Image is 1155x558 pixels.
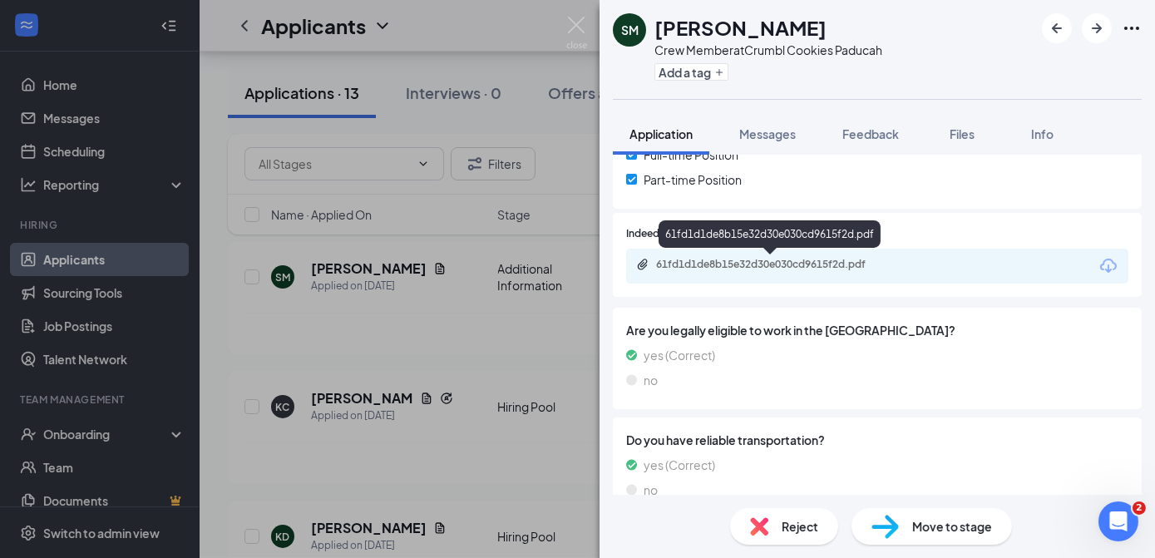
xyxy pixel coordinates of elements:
span: Reject [782,517,818,536]
div: 61fd1d1de8b15e32d30e030cd9615f2d.pdf [656,258,889,271]
div: 61fd1d1de8b15e32d30e030cd9615f2d.pdf [659,220,881,248]
svg: Download [1098,256,1118,276]
span: Are you legally eligible to work in the [GEOGRAPHIC_DATA]? [626,321,1128,339]
span: no [644,371,658,389]
svg: Ellipses [1122,18,1142,38]
button: ArrowLeftNew [1042,13,1072,43]
svg: ArrowLeftNew [1047,18,1067,38]
span: no [644,481,658,499]
span: Do you have reliable transportation? [626,431,1128,449]
svg: Paperclip [636,258,649,271]
iframe: Intercom live chat [1098,501,1138,541]
span: Full-time Position [644,146,738,164]
span: Feedback [842,126,899,141]
a: Paperclip61fd1d1de8b15e32d30e030cd9615f2d.pdf [636,258,906,274]
span: Part-time Position [644,170,742,189]
button: PlusAdd a tag [654,63,728,81]
div: Crew Member at Crumbl Cookies Paducah [654,42,882,58]
span: Indeed Resume [626,226,699,242]
span: Info [1031,126,1054,141]
span: yes (Correct) [644,346,715,364]
button: ArrowRight [1082,13,1112,43]
svg: ArrowRight [1087,18,1107,38]
span: yes (Correct) [644,456,715,474]
h1: [PERSON_NAME] [654,13,827,42]
span: Move to stage [912,517,992,536]
svg: Plus [714,67,724,77]
span: Application [629,126,693,141]
span: Messages [739,126,796,141]
span: 2 [1133,501,1146,515]
span: Files [950,126,975,141]
div: SM [621,22,639,38]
